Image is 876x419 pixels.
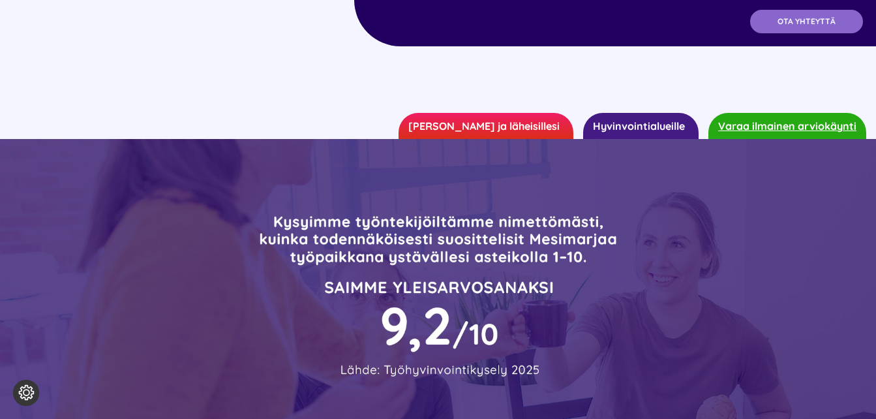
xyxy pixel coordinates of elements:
span: OTA YHTEYTTÄ [778,17,836,26]
button: Evästeasetukset [13,380,39,406]
a: [PERSON_NAME] ja läheisillesi [399,113,573,139]
a: OTA YHTEYTTÄ [750,10,863,33]
a: Varaa ilmainen arviokäynti [708,113,866,139]
a: Hyvinvointialueille [583,113,699,139]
